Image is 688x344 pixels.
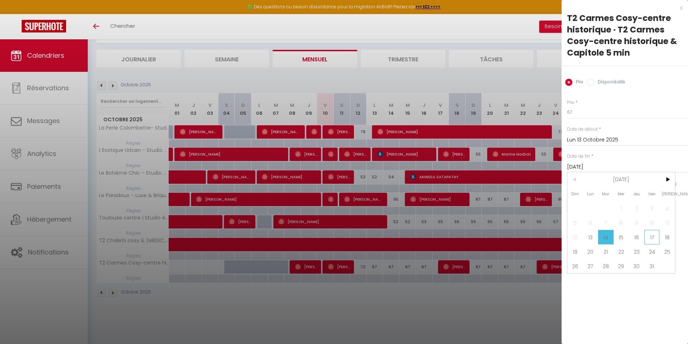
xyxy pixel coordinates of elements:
span: 15 [614,230,629,244]
span: 27 [583,259,598,273]
span: 29 [614,259,629,273]
span: 1 [614,201,629,215]
span: 2 [629,201,644,215]
span: Dim [567,187,583,201]
span: 31 [644,259,660,273]
span: 21 [598,244,614,259]
span: 17 [644,230,660,244]
span: Mar [598,187,614,201]
label: Prix [572,79,583,87]
span: 8 [614,215,629,230]
span: 19 [567,244,583,259]
span: Lun [583,187,598,201]
span: 20 [583,244,598,259]
span: 6 [583,215,598,230]
span: 25 [659,244,675,259]
div: T2 Carmes Cosy-centre historique · T2 Carmes Cosy-centre historique & Capitole 5 min [567,12,683,58]
span: 14 [598,230,614,244]
label: Date de fin [567,153,590,160]
span: 30 [629,259,644,273]
span: Jeu [629,187,644,201]
span: 26 [567,259,583,273]
span: > [659,172,675,187]
span: 18 [659,230,675,244]
label: Disponibilité [594,79,625,87]
span: 11 [659,215,675,230]
span: 3 [644,201,660,215]
span: 13 [583,230,598,244]
span: 16 [629,230,644,244]
span: 5 [567,215,583,230]
span: Ven [644,187,660,201]
span: Mer [614,187,629,201]
span: 4 [659,201,675,215]
span: [PERSON_NAME] [659,187,675,201]
span: 28 [598,259,614,273]
span: [DATE] [583,172,660,187]
span: 24 [644,244,660,259]
label: Prix [567,99,574,106]
span: 12 [567,230,583,244]
span: 23 [629,244,644,259]
span: 22 [614,244,629,259]
span: < [567,172,583,187]
span: 9 [629,215,644,230]
div: x [562,4,683,12]
span: 7 [598,215,614,230]
label: Date de début [567,126,598,133]
span: 10 [644,215,660,230]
